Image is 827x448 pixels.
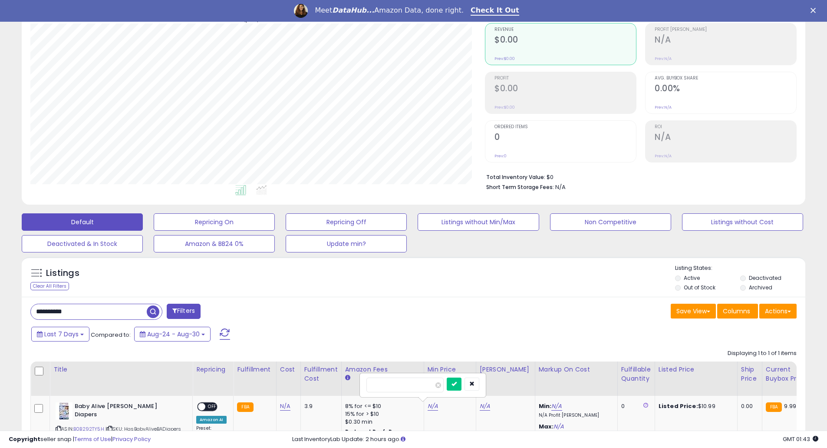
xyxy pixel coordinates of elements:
span: 9.99 [784,402,796,410]
button: Repricing On [154,213,275,231]
span: ROI [655,125,796,129]
i: DataHub... [332,6,374,14]
div: $10.99 [659,402,731,410]
b: Listed Price: [659,402,698,410]
div: Clear All Filters [30,282,69,290]
span: Columns [723,307,750,315]
img: Profile image for Georgie [294,4,308,18]
div: Amazon AI [196,416,227,424]
button: Deactivated & In Stock [22,235,143,252]
a: B0B292TY5H [73,425,104,433]
div: Current Buybox Price [766,365,811,383]
span: N/A [555,183,566,191]
button: Filters [167,304,201,319]
label: Active [684,274,700,282]
div: Last InventoryLab Update: 2 hours ago. [292,435,818,444]
div: 15% for > $10 [345,410,417,418]
h2: $0.00 [494,35,636,46]
button: Columns [717,304,758,319]
p: N/A Profit [PERSON_NAME] [539,412,611,418]
div: Listed Price [659,365,734,374]
div: Min Price [428,365,472,374]
a: N/A [280,402,290,411]
b: Short Term Storage Fees: [486,183,554,191]
div: 0.00 [741,402,755,410]
a: N/A [428,402,438,411]
div: Close [811,8,819,13]
div: Preset: [196,425,227,445]
div: Title [53,365,189,374]
div: Markup on Cost [539,365,614,374]
button: Listings without Min/Max [418,213,539,231]
strong: Copyright [9,435,40,443]
span: Profit [PERSON_NAME] [655,27,796,32]
small: Prev: 0 [494,153,507,159]
a: N/A [554,422,564,431]
a: Check It Out [471,6,519,16]
div: Repricing [196,365,230,374]
button: Listings without Cost [682,213,803,231]
button: Save View [671,304,716,319]
h2: 0 [494,132,636,144]
label: Deactivated [749,274,781,282]
span: Profit [494,76,636,81]
b: Min: [539,402,552,410]
div: 8% for <= $10 [345,402,417,410]
span: | SKU: HasBabyAliveBADiapers [105,425,181,432]
small: FBA [766,402,782,412]
span: Revenue [494,27,636,32]
b: Max: [539,422,554,431]
div: $0.30 min [345,418,417,426]
div: Fulfillable Quantity [621,365,651,383]
span: Compared to: [91,331,131,339]
a: Privacy Policy [112,435,151,443]
div: ASIN: [56,402,186,443]
b: Reduced Prof. Rng. [345,428,402,435]
span: OFF [205,403,219,411]
button: Aug-24 - Aug-30 [134,327,211,342]
div: [PERSON_NAME] [480,365,531,374]
span: Last 7 Days [44,330,79,338]
label: Out of Stock [684,284,715,291]
span: Avg. Buybox Share [655,76,796,81]
a: N/A [480,402,490,411]
div: Fulfillment Cost [304,365,338,383]
div: 0 [621,402,648,410]
small: Prev: N/A [655,153,672,159]
h5: Listings [46,267,79,279]
div: Displaying 1 to 1 of 1 items [728,349,797,358]
small: Prev: $0.00 [494,56,515,61]
h2: N/A [655,35,796,46]
span: Aug-24 - Aug-30 [147,330,200,338]
b: Baby Alive [PERSON_NAME] Diapers [75,402,180,421]
div: seller snap | | [9,435,151,444]
div: Cost [280,365,297,374]
button: Repricing Off [286,213,407,231]
img: 412-ath35cL._SL40_.jpg [56,402,72,420]
h2: $0.00 [494,83,636,95]
button: Last 7 Days [31,327,89,342]
button: Default [22,213,143,231]
span: Ordered Items [494,125,636,129]
th: The percentage added to the cost of goods (COGS) that forms the calculator for Min & Max prices. [535,362,617,396]
a: Terms of Use [74,435,111,443]
small: Prev: N/A [655,105,672,110]
button: Amazon & BB24 0% [154,235,275,252]
small: Prev: $0.00 [494,105,515,110]
small: FBA [237,402,253,412]
div: Fulfillment [237,365,272,374]
b: Total Inventory Value: [486,173,545,181]
div: Amazon Fees [345,365,420,374]
small: Prev: N/A [655,56,672,61]
button: Update min? [286,235,407,252]
div: Meet Amazon Data, done right. [315,6,464,15]
span: 2025-09-7 01:43 GMT [783,435,818,443]
li: $0 [486,171,790,182]
div: 3.9 [304,402,335,410]
button: Non Competitive [550,213,671,231]
div: Ship Price [741,365,758,383]
a: N/A [551,402,562,411]
label: Archived [749,284,772,291]
small: Amazon Fees. [345,374,350,382]
h2: 0.00% [655,83,796,95]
